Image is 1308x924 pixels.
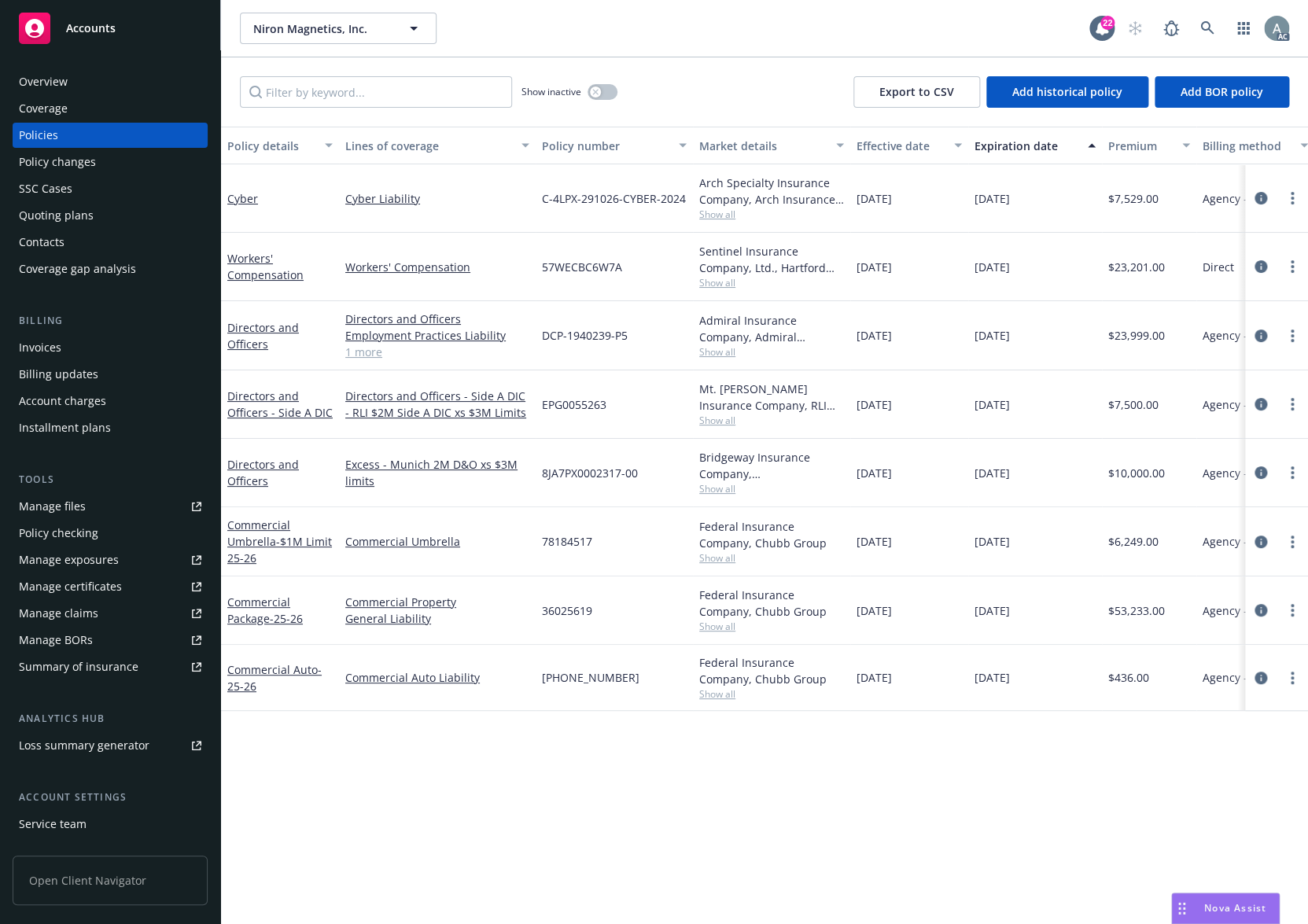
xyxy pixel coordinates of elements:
[1119,13,1151,44] a: Start snowing
[1283,463,1302,482] a: more
[13,601,208,626] a: Manage claims
[699,243,844,276] div: Sentinel Insurance Company, Ltd., Hartford Insurance Group
[699,208,844,221] span: Show all
[19,838,119,863] div: Sales relationships
[227,662,322,694] span: - 25-26
[699,345,844,359] span: Show all
[13,335,208,360] a: Invoices
[19,654,138,679] div: Summary of insurance
[699,312,844,345] div: Admiral Insurance Company, Admiral Insurance Group ([PERSON_NAME] Corporation), RT Specialty Insu...
[253,20,389,37] span: Niron Magnetics, Inc.
[542,602,592,619] span: 36025619
[699,654,844,687] div: Federal Insurance Company, Chubb Group
[13,711,208,727] div: Analytics hub
[345,344,529,360] a: 1 more
[13,256,208,282] a: Coverage gap analysis
[13,654,208,679] a: Summary of insurance
[542,396,606,413] span: EPG0055263
[1203,396,1302,413] span: Agency - Pay in full
[1204,901,1266,915] span: Nova Assist
[1251,532,1270,551] a: circleInformation
[857,396,892,413] span: [DATE]
[19,69,68,94] div: Overview
[13,494,208,519] a: Manage files
[13,96,208,121] a: Coverage
[345,669,529,686] a: Commercial Auto Liability
[227,517,332,565] a: Commercial Umbrella
[19,96,68,121] div: Coverage
[221,127,339,164] button: Policy details
[521,85,581,98] span: Show inactive
[1203,533,1302,550] span: Agency - Pay in full
[1203,465,1302,481] span: Agency - Pay in full
[986,76,1148,108] button: Add historical policy
[699,587,844,620] div: Federal Insurance Company, Chubb Group
[1283,668,1302,687] a: more
[345,327,529,344] a: Employment Practices Liability
[19,733,149,758] div: Loss summary generator
[13,69,208,94] a: Overview
[975,602,1010,619] span: [DATE]
[1251,326,1270,345] a: circleInformation
[227,320,299,352] a: Directors and Officers
[1203,327,1302,344] span: Agency - Pay in full
[536,127,693,164] button: Policy number
[1155,76,1289,108] button: Add BOR policy
[227,138,315,154] div: Policy details
[975,396,1010,413] span: [DATE]
[1108,259,1165,275] span: $23,201.00
[1012,84,1122,99] span: Add historical policy
[542,669,639,686] span: [PHONE_NUMBER]
[857,138,945,154] div: Effective date
[1251,257,1270,276] a: circleInformation
[19,203,94,228] div: Quoting plans
[19,335,61,360] div: Invoices
[13,203,208,228] a: Quoting plans
[699,449,844,482] div: Bridgeway Insurance Company, [GEOGRAPHIC_DATA] Re, RT Specialty Insurance Services, LLC (RSG Spec...
[13,790,208,805] div: Account settings
[13,230,208,255] a: Contacts
[13,415,208,440] a: Installment plans
[19,123,58,148] div: Policies
[1251,463,1270,482] a: circleInformation
[1102,127,1196,164] button: Premium
[542,533,592,550] span: 78184517
[968,127,1102,164] button: Expiration date
[227,388,333,420] a: Directors and Officers - Side A DIC
[1283,601,1302,620] a: more
[345,259,529,275] a: Workers' Compensation
[542,327,628,344] span: DCP-1940239-P5
[19,628,93,653] div: Manage BORs
[345,456,529,489] a: Excess - Munich 2M D&O xs $3M limits
[853,76,980,108] button: Export to CSV
[975,533,1010,550] span: [DATE]
[699,381,844,414] div: Mt. [PERSON_NAME] Insurance Company, RLI Corp, RT Specialty Insurance Services, LLC (RSG Specialt...
[1283,257,1302,276] a: more
[345,138,512,154] div: Lines of coverage
[1251,601,1270,620] a: circleInformation
[542,138,669,154] div: Policy number
[19,494,86,519] div: Manage files
[542,259,622,275] span: 57WECBC6W7A
[13,472,208,488] div: Tools
[1108,327,1165,344] span: $23,999.00
[19,256,136,282] div: Coverage gap analysis
[13,6,208,50] a: Accounts
[227,534,332,565] span: - $1M Limit 25-26
[19,547,119,572] div: Manage exposures
[699,138,827,154] div: Market details
[13,856,208,905] span: Open Client Navigator
[227,595,303,626] a: Commercial Package
[19,362,98,387] div: Billing updates
[699,482,844,495] span: Show all
[975,138,1078,154] div: Expiration date
[857,602,892,619] span: [DATE]
[19,388,106,414] div: Account charges
[1203,138,1291,154] div: Billing method
[857,259,892,275] span: [DATE]
[19,574,122,599] div: Manage certificates
[1203,669,1302,686] span: Agency - Pay in full
[857,190,892,207] span: [DATE]
[1108,396,1159,413] span: $7,500.00
[699,620,844,633] span: Show all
